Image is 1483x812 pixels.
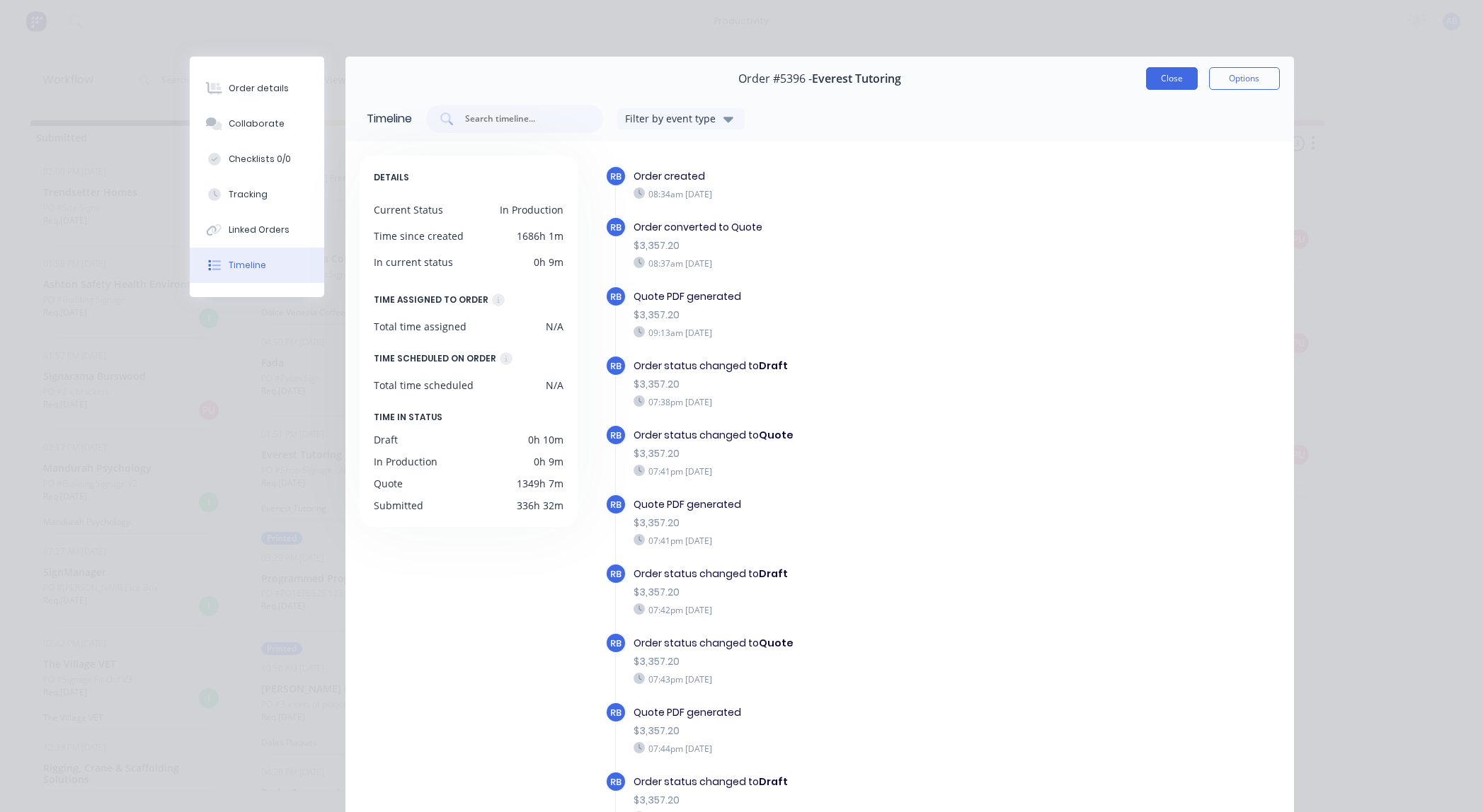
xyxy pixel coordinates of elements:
[374,319,466,334] div: Total time assigned
[374,476,403,491] div: Quote
[610,706,622,719] span: RB
[374,292,488,308] div: TIME ASSIGNED TO ORDER
[610,775,622,789] span: RB
[634,534,1050,547] div: 07:41pm [DATE]
[517,228,563,243] div: 1686h 1m
[229,82,289,95] div: Order details
[517,476,563,491] div: 1349h 7m
[610,221,622,234] span: RB
[634,705,1050,720] div: Quote PDF generated
[634,446,1050,461] div: $3,357.20
[634,673,1050,685] div: 07:43pm [DATE]
[634,636,1050,651] div: Order status changed to
[190,177,324,212] button: Tracking
[738,72,812,86] span: Order #5396 -
[528,432,563,447] div: 0h 10m
[229,188,268,201] div: Tracking
[617,108,745,129] button: Filter by event type
[634,395,1050,408] div: 07:38pm [DATE]
[610,429,622,442] span: RB
[374,378,474,393] div: Total time scheduled
[229,224,290,236] div: Linked Orders
[229,153,291,166] div: Checklists 0/0
[634,654,1050,669] div: $3,357.20
[1209,67,1280,90] button: Options
[610,359,622,373] span: RB
[229,117,285,130] div: Collaborate
[634,567,1050,581] div: Order status changed to
[634,326,1050,339] div: 09:13am [DATE]
[190,106,324,141] button: Collaborate
[634,742,1050,755] div: 07:44pm [DATE]
[625,111,720,126] div: Filter by event type
[634,516,1050,530] div: $3,357.20
[610,637,622,650] span: RB
[634,169,1050,184] div: Order created
[634,465,1050,477] div: 07:41pm [DATE]
[610,290,622,303] span: RB
[534,255,563,269] div: 0h 9m
[610,498,622,511] span: RB
[374,432,398,447] div: Draft
[190,71,324,106] button: Order details
[634,308,1050,323] div: $3,357.20
[374,228,464,243] div: Time since created
[634,220,1050,235] div: Order converted to Quote
[634,187,1050,200] div: 08:34am [DATE]
[812,72,901,86] span: Everest Tutoring
[374,202,443,217] div: Current Status
[634,289,1050,304] div: Quote PDF generated
[1146,67,1198,90] button: Close
[759,428,794,442] b: Quote
[500,202,563,217] div: In Production
[374,351,496,366] div: TIME SCHEDULED ON ORDER
[546,378,563,393] div: N/A
[634,775,1050,789] div: Order status changed to
[374,454,437,469] div: In Production
[634,377,1050,392] div: $3,357.20
[374,170,409,185] span: DETAILS
[634,497,1050,512] div: Quote PDF generated
[634,428,1050,443] div: Order status changed to
[190,212,324,248] button: Linked Orders
[759,775,788,789] b: Draft
[534,454,563,469] div: 0h 9m
[374,498,423,513] div: Submitted
[634,603,1050,616] div: 07:42pm [DATE]
[634,793,1050,808] div: $3,357.20
[374,255,453,269] div: In current status
[759,567,788,581] b: Draft
[634,585,1050,600] div: $3,357.20
[634,257,1050,269] div: 08:37am [DATE]
[517,498,563,513] div: 336h 32m
[759,359,788,373] b: Draft
[374,410,442,425] span: TIME IN STATUS
[546,319,563,334] div: N/A
[634,359,1050,373] div: Order status changed to
[464,112,581,126] input: Search timeline...
[229,259,266,272] div: Timeline
[634,238,1050,253] div: $3,357.20
[190,141,324,177] button: Checklists 0/0
[610,567,622,581] span: RB
[634,724,1050,738] div: $3,357.20
[367,110,412,127] div: Timeline
[610,170,622,183] span: RB
[759,636,794,650] b: Quote
[190,248,324,283] button: Timeline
